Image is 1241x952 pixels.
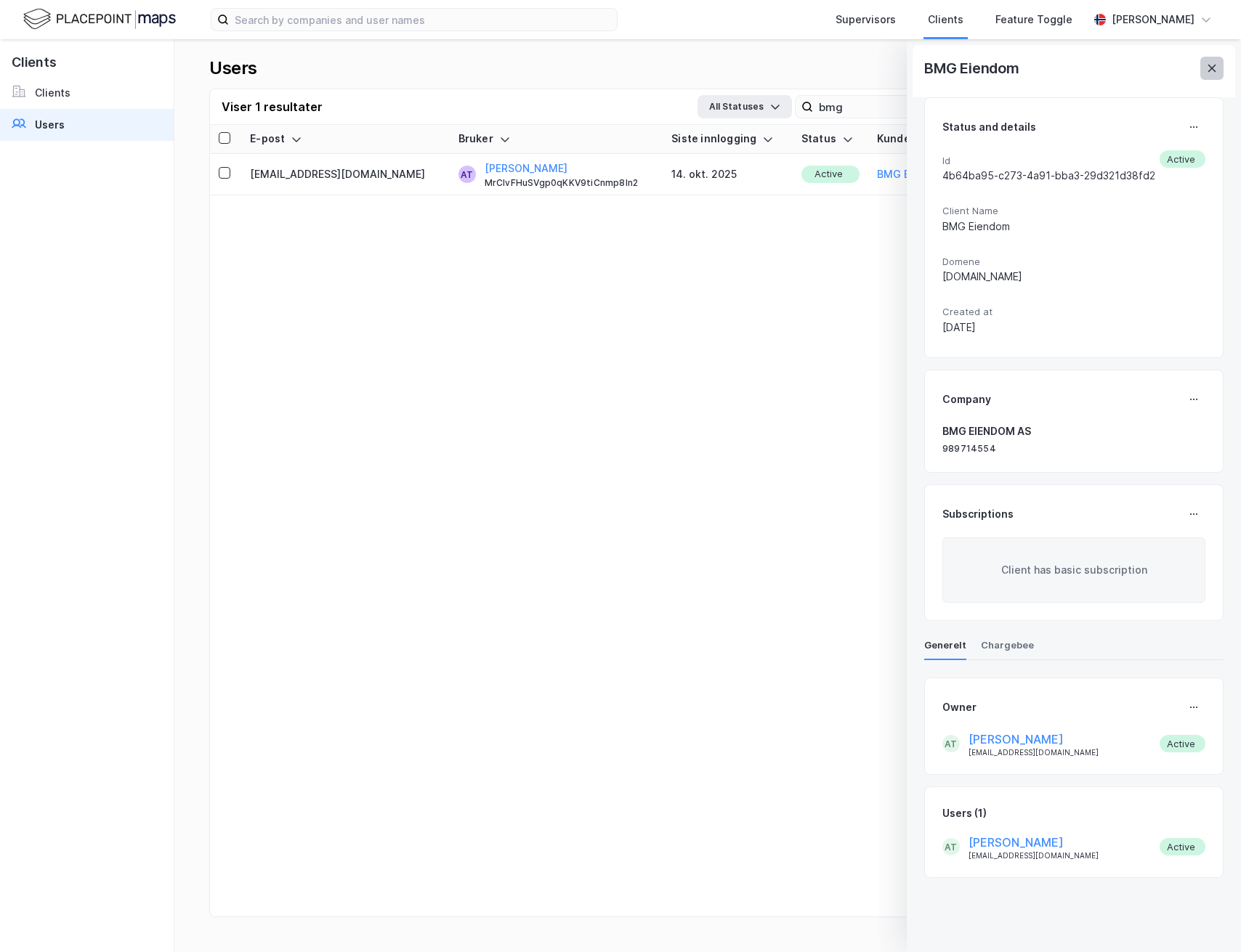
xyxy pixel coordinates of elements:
[969,834,1099,860] div: [EMAIL_ADDRESS][DOMAIN_NAME]
[942,319,1205,336] div: [DATE]
[209,57,257,80] div: Users
[663,154,793,195] td: 14. okt. 2025
[942,306,1205,318] span: Created at
[945,838,957,855] div: AT
[458,132,655,146] div: Bruker
[969,731,1064,748] button: [PERSON_NAME]
[250,132,440,146] div: E-post
[942,268,1205,285] div: [DOMAIN_NAME]
[698,95,792,118] button: All Statuses
[924,638,966,659] div: Generelt
[461,166,473,183] div: AT
[813,96,1013,118] input: Search user by name, email or client
[969,731,1099,757] div: [EMAIL_ADDRESS][DOMAIN_NAME]
[942,537,1205,603] div: Client has basic subscription
[995,11,1072,28] div: Feature Toggle
[942,423,1205,440] div: BMG EIENDOM AS
[836,11,896,28] div: Supervisors
[485,160,567,177] button: [PERSON_NAME]
[877,132,955,146] div: Kunde
[942,155,1155,167] span: Id
[942,805,987,822] div: Users (1)
[229,9,617,30] input: Search by companies and user names
[942,699,977,716] div: Owner
[942,118,1036,136] div: Status and details
[969,834,1064,851] button: [PERSON_NAME]
[35,116,65,134] div: Users
[928,11,963,28] div: Clients
[485,177,655,189] div: MrClvFHuSVgp0qKKV9tiCnmp8In2
[671,132,784,146] div: Siste innlogging
[942,167,1155,184] div: 4b64ba95-c273-4a91-bba3-29d321d38fd2
[1112,11,1194,28] div: [PERSON_NAME]
[1168,882,1241,952] div: Kontrollprogram for chat
[981,638,1034,659] div: Chargebee
[942,218,1205,235] div: BMG Eiendom
[241,154,449,195] td: [EMAIL_ADDRESS][DOMAIN_NAME]
[942,391,991,408] div: Company
[1168,882,1241,952] iframe: Chat Widget
[924,57,1022,80] div: BMG Eiendom
[877,166,947,183] button: BMG Eiendom
[942,505,1014,523] div: Subscriptions
[942,443,1205,455] div: 989714554
[942,205,1205,217] span: Client Name
[23,7,176,32] img: logo.f888ab2527a4732fd821a326f86c7f29.svg
[942,256,1205,268] span: Domene
[801,132,860,146] div: Status
[222,98,323,115] div: Viser 1 resultater
[35,84,70,102] div: Clients
[945,735,957,752] div: AT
